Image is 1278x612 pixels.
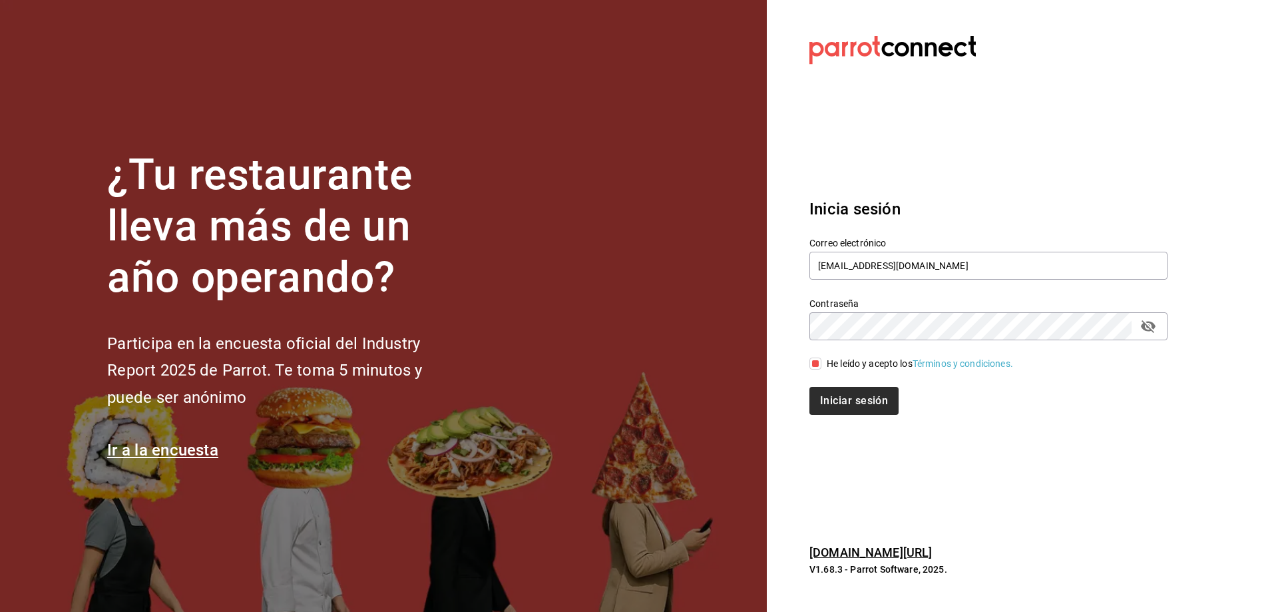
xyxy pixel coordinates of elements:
[809,197,1168,221] h3: Inicia sesión
[827,357,1013,371] div: He leído y acepto los
[107,150,467,303] h1: ¿Tu restaurante lleva más de un año operando?
[809,545,932,559] a: [DOMAIN_NAME][URL]
[809,252,1168,280] input: Ingresa tu correo electrónico
[107,441,218,459] a: Ir a la encuesta
[107,330,467,412] h2: Participa en la encuesta oficial del Industry Report 2025 de Parrot. Te toma 5 minutos y puede se...
[809,387,899,415] button: Iniciar sesión
[809,299,1168,308] label: Contraseña
[1137,315,1160,338] button: passwordField
[913,358,1013,369] a: Términos y condiciones.
[809,563,1168,576] p: V1.68.3 - Parrot Software, 2025.
[809,238,1168,248] label: Correo electrónico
